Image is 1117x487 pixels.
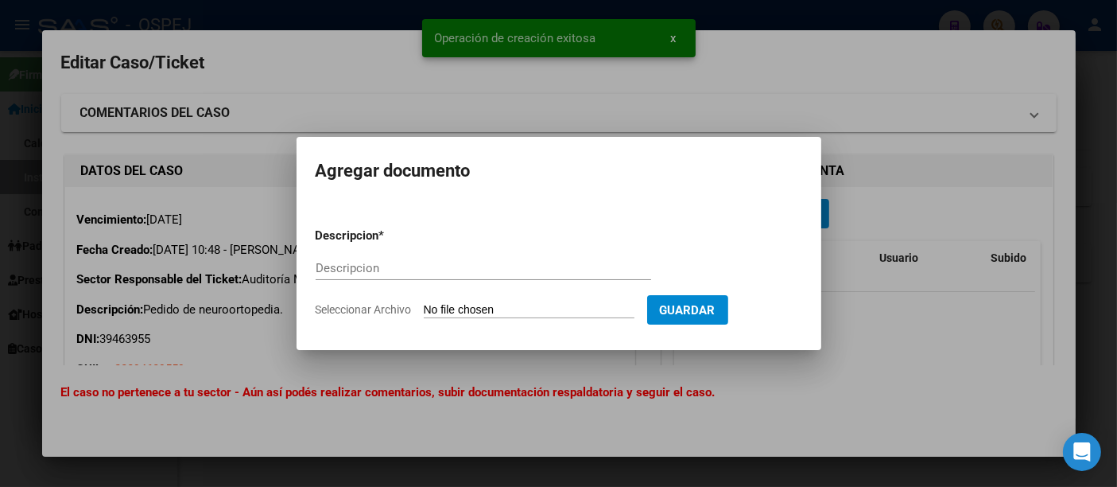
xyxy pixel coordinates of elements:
span: Seleccionar Archivo [316,303,412,316]
h2: Agregar documento [316,156,802,186]
div: Open Intercom Messenger [1063,433,1101,471]
p: Descripcion [316,227,462,245]
span: Guardar [660,303,716,318]
button: Guardar [647,295,728,325]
